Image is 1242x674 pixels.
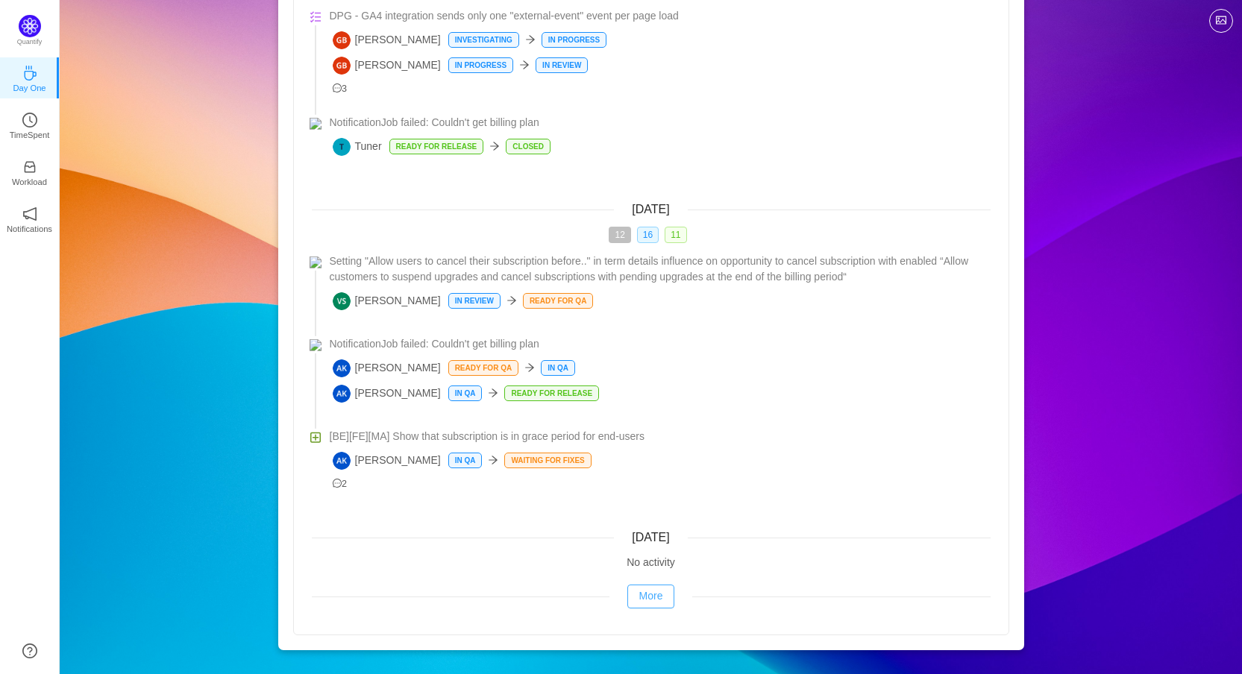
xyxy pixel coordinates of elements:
i: icon: coffee [22,66,37,81]
span: 11 [665,227,686,243]
p: Investigating [449,33,518,47]
p: TimeSpent [10,128,50,142]
span: [PERSON_NAME] [333,452,441,470]
span: 16 [637,227,659,243]
i: icon: clock-circle [22,113,37,127]
p: Notifications [7,222,52,236]
i: icon: arrow-right [488,388,498,398]
span: 3 [333,84,348,94]
span: DPG - GA4 integration sends only one "external-event" event per page load [330,8,679,24]
a: DPG - GA4 integration sends only one "external-event" event per page load [330,8,991,24]
img: AK [333,359,351,377]
span: [DATE] [632,531,669,544]
span: NotificationJob failed: Couldn't get billing plan [330,115,539,130]
span: [PERSON_NAME] [333,31,441,49]
i: icon: message [333,479,342,488]
a: icon: clock-circleTimeSpent [22,117,37,132]
span: 12 [609,227,630,243]
span: Tuner [333,138,382,156]
span: [PERSON_NAME] [333,359,441,377]
span: [PERSON_NAME] [333,292,441,310]
i: icon: arrow-right [489,141,500,151]
button: icon: picture [1209,9,1233,33]
a: icon: notificationNotifications [22,211,37,226]
span: NotificationJob failed: Couldn't get billing plan [330,336,539,352]
span: [DATE] [632,203,669,215]
span: [PERSON_NAME] [333,57,441,75]
p: Ready for QA [524,294,593,308]
p: In QA [449,453,482,467]
img: AK [333,385,351,403]
div: No activity [312,555,991,570]
p: In QA [449,386,482,400]
i: icon: notification [22,207,37,221]
img: AK [333,452,351,470]
i: icon: arrow-right [524,362,535,373]
p: In Review [449,294,500,308]
i: icon: arrow-right [488,455,498,465]
i: icon: inbox [22,160,37,174]
img: GB [333,57,351,75]
a: icon: inboxWorkload [22,164,37,179]
p: Ready for Release [390,139,483,154]
a: Setting "Allow users to cancel their subscription before.." in term details influence on opportun... [330,253,991,285]
p: In QA [542,361,574,375]
span: [BE][FE][MA] Show that subscription is in grace period for end-users [330,429,645,444]
span: 2 [333,479,348,489]
i: icon: message [333,84,342,93]
a: [BE][FE][MA] Show that subscription is in grace period for end-users [330,429,991,444]
a: NotificationJob failed: Couldn't get billing plan [330,336,991,352]
img: T [333,138,351,156]
a: NotificationJob failed: Couldn't get billing plan [330,115,991,130]
i: icon: arrow-right [519,60,530,70]
img: Quantify [19,15,41,37]
i: icon: arrow-right [525,34,536,45]
i: icon: arrow-right [506,295,517,306]
p: Waiting for Fixes [505,453,590,467]
a: icon: coffeeDay One [22,70,37,85]
img: GB [333,31,351,49]
p: In Review [536,58,587,72]
p: In progress [542,33,606,47]
button: More [627,585,675,608]
p: In progress [449,58,512,72]
p: Ready for Release [505,386,598,400]
img: VS [333,292,351,310]
p: Ready for QA [449,361,518,375]
p: Workload [12,175,47,189]
p: Closed [506,139,550,154]
p: Quantify [17,37,43,48]
a: icon: question-circle [22,643,37,658]
span: [PERSON_NAME] [333,385,441,403]
p: Day One [13,81,46,95]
